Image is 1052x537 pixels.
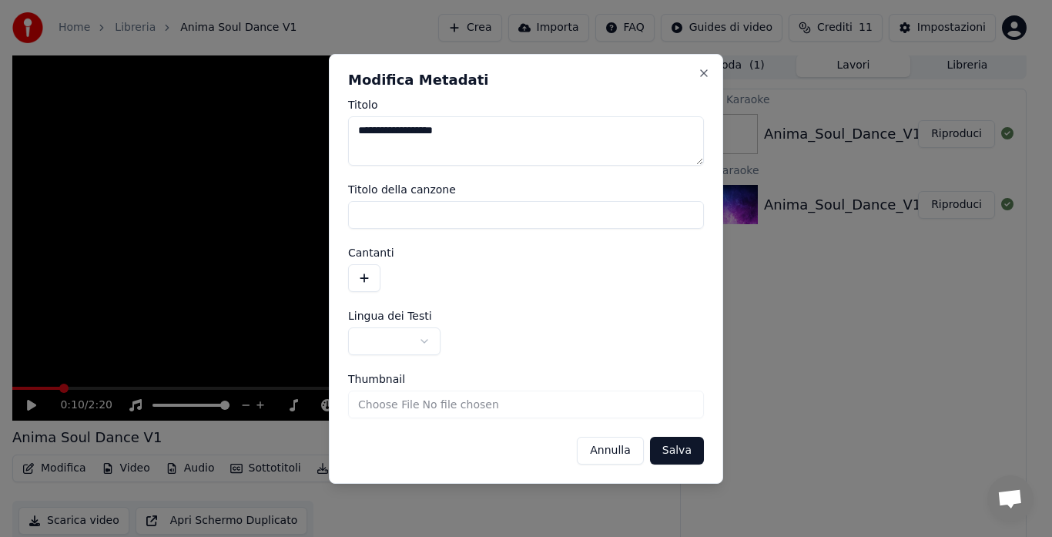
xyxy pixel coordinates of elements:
[577,437,644,465] button: Annulla
[650,437,704,465] button: Salva
[348,310,432,321] span: Lingua dei Testi
[348,73,704,87] h2: Modifica Metadati
[348,247,704,258] label: Cantanti
[348,184,704,195] label: Titolo della canzone
[348,374,405,384] span: Thumbnail
[348,99,704,110] label: Titolo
